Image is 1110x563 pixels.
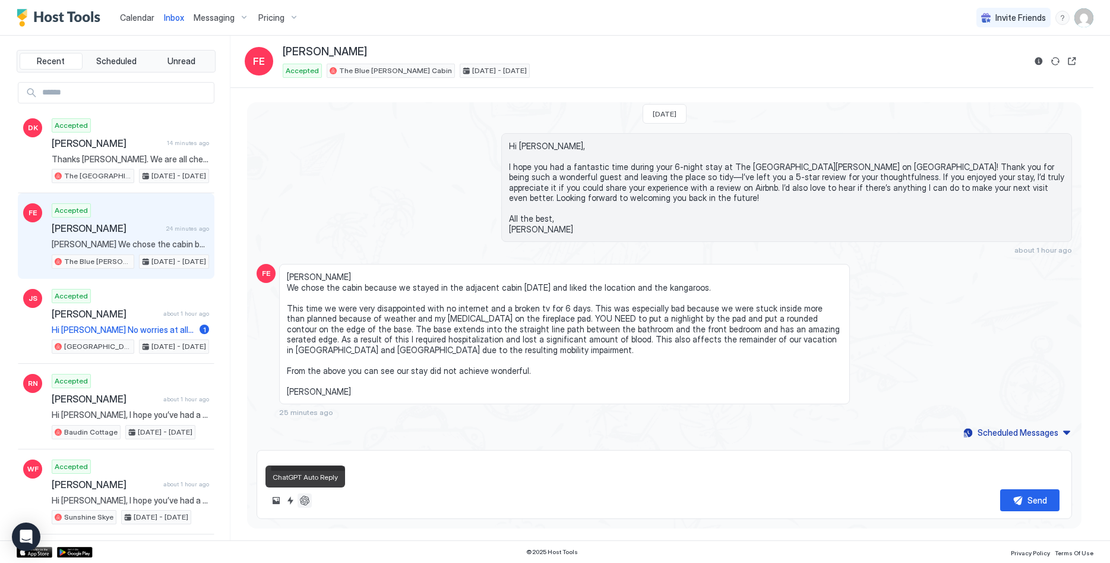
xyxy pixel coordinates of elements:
[1055,546,1093,558] a: Terms Of Use
[64,512,113,523] span: Sunshine Skye
[134,512,188,523] span: [DATE] - [DATE]
[1074,8,1093,27] div: User profile
[163,395,209,403] span: about 1 hour ago
[167,139,209,147] span: 14 minutes ago
[1055,11,1070,25] div: menu
[52,239,209,250] span: [PERSON_NAME] We chose the cabin because we stayed in the adjacent cabin [DATE] and liked the loc...
[164,11,184,24] a: Inbox
[17,50,216,73] div: tab-group
[138,427,192,438] span: [DATE] - [DATE]
[55,205,88,216] span: Accepted
[55,461,88,472] span: Accepted
[28,122,38,133] span: DK
[287,272,842,397] span: [PERSON_NAME] We chose the cabin because we stayed in the adjacent cabin [DATE] and liked the loc...
[279,408,333,417] span: 25 minutes ago
[96,56,137,67] span: Scheduled
[151,171,206,181] span: [DATE] - [DATE]
[55,376,88,386] span: Accepted
[57,547,93,558] a: Google Play Store
[298,493,312,508] button: ChatGPT Auto Reply
[64,427,118,438] span: Baudin Cottage
[52,325,195,335] span: Hi [PERSON_NAME] No worries at all Thanks for a great stay
[52,222,162,234] span: [PERSON_NAME]
[55,291,88,301] span: Accepted
[164,12,184,23] span: Inbox
[85,53,148,70] button: Scheduled
[1011,546,1050,558] a: Privacy Policy
[64,171,131,181] span: The [GEOGRAPHIC_DATA]
[29,293,37,304] span: JS
[509,141,1064,235] span: Hi [PERSON_NAME], I hope you had a fantastic time during your 6-night stay at The [GEOGRAPHIC_DAT...
[150,53,213,70] button: Unread
[286,65,319,76] span: Accepted
[472,65,527,76] span: [DATE] - [DATE]
[52,154,209,165] span: Thanks [PERSON_NAME]. We are all checked it and everything is great
[151,256,206,267] span: [DATE] - [DATE]
[20,53,83,70] button: Recent
[653,109,676,118] span: [DATE]
[52,495,209,506] span: Hi [PERSON_NAME], I hope you’ve had a wonderful stay at [GEOGRAPHIC_DATA] on [GEOGRAPHIC_DATA]! I...
[1065,54,1079,68] button: Open reservation
[27,464,39,474] span: WF
[55,120,88,131] span: Accepted
[120,11,154,24] a: Calendar
[64,256,131,267] span: The Blue [PERSON_NAME] Cabin
[978,426,1058,439] div: Scheduled Messages
[163,480,209,488] span: about 1 hour ago
[52,410,209,420] span: Hi [PERSON_NAME], I hope you’ve had a wonderful stay at [GEOGRAPHIC_DATA] on [GEOGRAPHIC_DATA]! I...
[258,12,284,23] span: Pricing
[163,310,209,317] span: about 1 hour ago
[253,54,265,68] span: FE
[1055,549,1093,556] span: Terms Of Use
[995,12,1046,23] span: Invite Friends
[52,137,162,149] span: [PERSON_NAME]
[17,547,52,558] a: App Store
[167,56,195,67] span: Unread
[283,493,298,508] button: Quick reply
[52,479,159,490] span: [PERSON_NAME]
[1027,494,1047,507] div: Send
[52,393,159,405] span: [PERSON_NAME]
[28,378,38,389] span: RN
[52,308,159,320] span: [PERSON_NAME]
[29,207,37,218] span: FE
[339,65,452,76] span: The Blue [PERSON_NAME] Cabin
[962,424,1072,441] button: Scheduled Messages
[166,225,209,232] span: 24 minutes ago
[1000,489,1060,511] button: Send
[64,341,131,352] span: [GEOGRAPHIC_DATA]
[12,523,40,551] div: Open Intercom Messenger
[37,83,214,103] input: Input Field
[120,12,154,23] span: Calendar
[17,9,106,27] a: Host Tools Logo
[283,45,367,59] span: [PERSON_NAME]
[1032,54,1046,68] button: Reservation information
[273,473,338,482] span: ChatGPT Auto Reply
[194,12,235,23] span: Messaging
[203,325,206,334] span: 1
[37,56,65,67] span: Recent
[262,268,270,279] span: FE
[526,548,578,556] span: © 2025 Host Tools
[1048,54,1062,68] button: Sync reservation
[1014,246,1072,254] span: about 1 hour ago
[1011,549,1050,556] span: Privacy Policy
[269,493,283,508] button: Upload image
[151,341,206,352] span: [DATE] - [DATE]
